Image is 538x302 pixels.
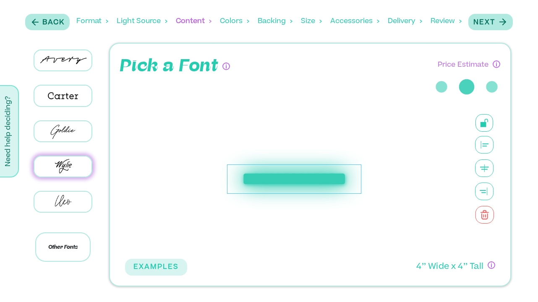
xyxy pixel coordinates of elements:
p: Next [473,18,495,28]
button: Next [468,14,513,30]
div: Accessories [330,8,379,34]
div: Colors [220,8,249,34]
div: Format [76,8,108,34]
p: Price Estimate [438,58,488,70]
iframe: Chat Widget [496,262,538,302]
div: Light Source [117,8,167,34]
p: 4 ’’ Wide x 4 ’’ Tall [416,261,483,273]
img: Wylie [34,156,91,177]
p: Back [42,18,65,28]
div: Size [301,8,322,34]
p: Other Fonts [35,232,91,262]
img: Goldie [34,121,91,141]
img: Cleo [34,192,91,212]
img: Avery [34,50,91,70]
div: If you have questions about size, or if you can’t design exactly what you want here, no worries! ... [488,261,495,269]
p: Pick a Font [120,54,218,79]
div: Content [176,8,212,34]
div: Have questions about pricing or just need a human touch? Go through the process and submit an inq... [493,60,500,68]
div: Backing [258,8,293,34]
div: Review [431,8,462,34]
img: Carter [34,86,91,106]
button: Back [25,14,70,30]
div: Delivery [388,8,422,34]
button: EXAMPLES [125,259,187,276]
div: three-dots-loading [433,70,500,104]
